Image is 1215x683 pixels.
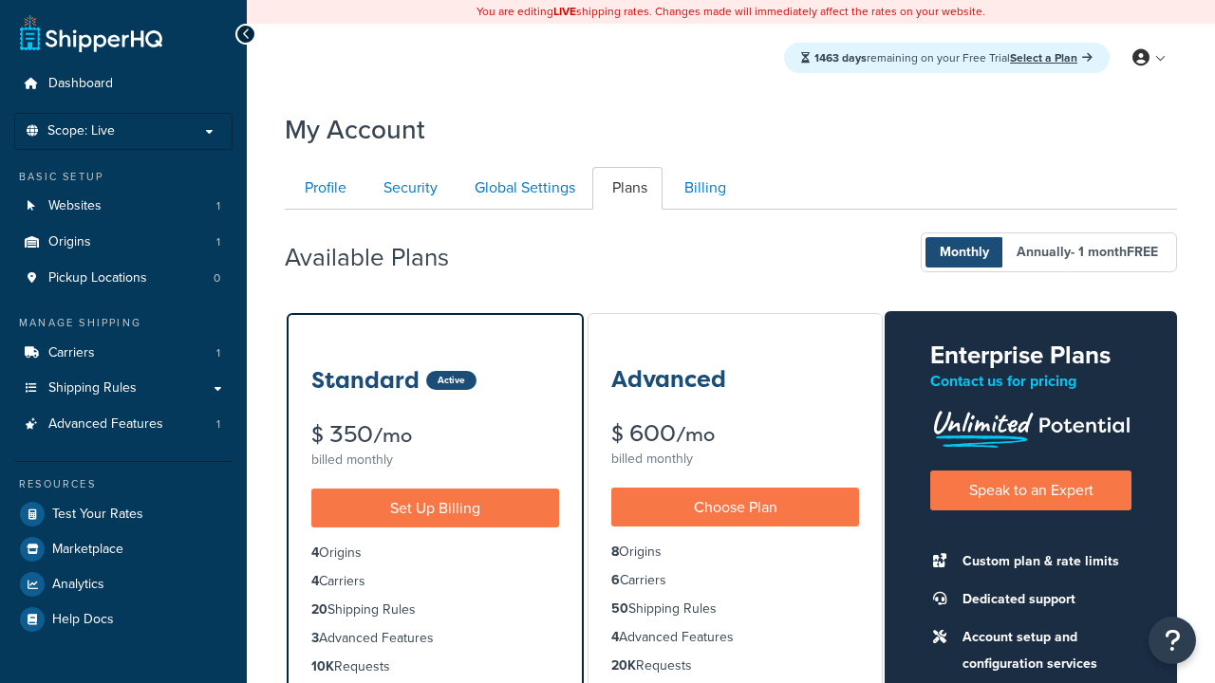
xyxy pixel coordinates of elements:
li: Carriers [311,571,559,592]
small: /mo [676,421,715,448]
span: 1 [216,345,220,361]
span: Monthly [925,237,1003,268]
span: Dashboard [48,76,113,92]
a: Websites 1 [14,189,233,224]
span: Shipping Rules [48,380,137,397]
strong: 4 [311,543,319,563]
a: Pickup Locations 0 [14,261,233,296]
a: Origins 1 [14,225,233,260]
span: Marketplace [52,542,123,558]
li: Shipping Rules [611,599,859,619]
span: 1 [216,416,220,433]
div: Active [426,371,477,390]
span: Origins [48,234,91,250]
span: 1 [216,234,220,250]
li: Shipping Rules [311,600,559,620]
span: 0 [214,270,220,286]
div: Manage Shipping [14,315,233,331]
li: Advanced Features [611,627,859,648]
h2: Available Plans [285,244,477,271]
strong: 6 [611,570,620,590]
strong: 3 [311,628,319,648]
strong: 4 [611,627,619,647]
span: Pickup Locations [48,270,147,286]
li: Carriers [14,336,233,371]
a: Dashboard [14,66,233,102]
button: Monthly Annually- 1 monthFREE [921,232,1177,272]
p: Contact us for pricing [930,368,1131,395]
li: Origins [611,542,859,563]
span: Test Your Rates [52,507,143,523]
a: Billing [664,167,741,210]
li: Advanced Features [311,628,559,649]
div: $ 600 [611,422,859,446]
li: Requests [311,656,559,677]
li: Websites [14,189,233,224]
li: Origins [311,543,559,563]
span: Carriers [48,345,95,361]
div: Resources [14,476,233,492]
a: Profile [285,167,362,210]
a: Speak to an Expert [930,471,1131,509]
li: Origins [14,225,233,260]
div: billed monthly [611,446,859,472]
li: Account setup and configuration services [953,624,1131,677]
li: Advanced Features [14,407,233,442]
strong: 4 [311,571,319,591]
a: Help Docs [14,602,233,637]
li: Dedicated support [953,586,1131,613]
div: Basic Setup [14,169,233,185]
a: Set Up Billing [311,489,559,527]
strong: 1463 days [814,49,867,66]
h1: My Account [285,111,425,148]
strong: 20 [311,600,327,619]
img: Unlimited Potential [930,404,1131,448]
a: Marketplace [14,532,233,566]
a: Choose Plan [611,488,859,526]
span: Annually [1002,237,1172,268]
strong: 8 [611,542,619,562]
div: $ 350 [311,423,559,447]
span: Advanced Features [48,416,163,433]
strong: 10K [311,656,334,676]
button: Open Resource Center [1149,617,1196,664]
li: Pickup Locations [14,261,233,296]
a: Security [364,167,453,210]
a: Global Settings [455,167,590,210]
strong: 50 [611,599,628,618]
a: Test Your Rates [14,497,233,531]
li: Requests [611,655,859,676]
a: Carriers 1 [14,336,233,371]
strong: 20K [611,655,636,675]
span: Websites [48,198,102,214]
div: billed monthly [311,447,559,473]
a: Shipping Rules [14,371,233,406]
small: /mo [373,422,412,449]
span: Analytics [52,577,104,593]
a: Analytics [14,567,233,601]
a: ShipperHQ Home [20,14,162,52]
span: Scope: Live [47,123,115,139]
span: Help Docs [52,612,114,628]
li: Carriers [611,570,859,591]
b: LIVE [553,3,576,20]
span: 1 [216,198,220,214]
h3: Advanced [611,367,726,392]
li: Custom plan & rate limits [953,548,1131,575]
b: FREE [1127,242,1158,262]
div: remaining on your Free Trial [784,43,1110,73]
h2: Enterprise Plans [930,341,1131,369]
a: Advanced Features 1 [14,407,233,442]
a: Select a Plan [1010,49,1093,66]
span: - 1 month [1071,242,1158,262]
h3: Standard [311,368,420,393]
a: Plans [592,167,663,210]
